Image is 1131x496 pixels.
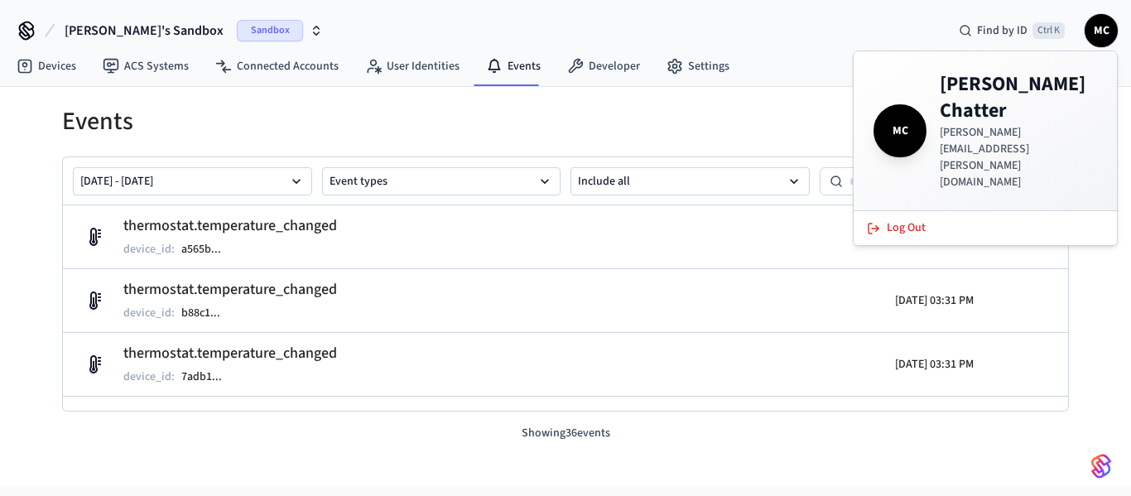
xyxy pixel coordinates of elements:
[89,51,202,81] a: ACS Systems
[62,107,1069,137] h1: Events
[123,214,337,238] h2: thermostat.temperature_changed
[123,342,337,365] h2: thermostat.temperature_changed
[73,167,312,195] button: [DATE] - [DATE]
[65,21,224,41] span: [PERSON_NAME]'s Sandbox
[62,425,1069,442] p: Showing 36 events
[178,239,238,259] button: a565b...
[123,368,175,385] p: device_id :
[123,241,175,258] p: device_id :
[940,124,1097,190] p: [PERSON_NAME][EMAIL_ADDRESS][PERSON_NAME][DOMAIN_NAME]
[3,51,89,81] a: Devices
[123,305,175,321] p: device_id :
[352,51,473,81] a: User Identities
[940,71,1097,124] h4: [PERSON_NAME] Chatter
[877,108,923,154] span: MC
[473,51,554,81] a: Events
[946,16,1078,46] div: Find by IDCtrl K
[977,22,1028,39] span: Find by ID
[237,20,303,41] span: Sandbox
[554,51,653,81] a: Developer
[123,278,337,301] h2: thermostat.temperature_changed
[123,406,337,429] h2: thermostat.temperature_changed
[178,367,238,387] button: 7adb1...
[1086,16,1116,46] span: MC
[1085,14,1118,47] button: MC
[1032,22,1065,39] span: Ctrl K
[202,51,352,81] a: Connected Accounts
[322,167,561,195] button: Event types
[895,356,974,373] p: [DATE] 03:31 PM
[1091,453,1111,479] img: SeamLogoGradient.69752ec5.svg
[895,292,974,309] p: [DATE] 03:31 PM
[570,167,810,195] button: Include all
[178,303,237,323] button: b88c1...
[653,51,743,81] a: Settings
[857,214,1114,242] button: Log Out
